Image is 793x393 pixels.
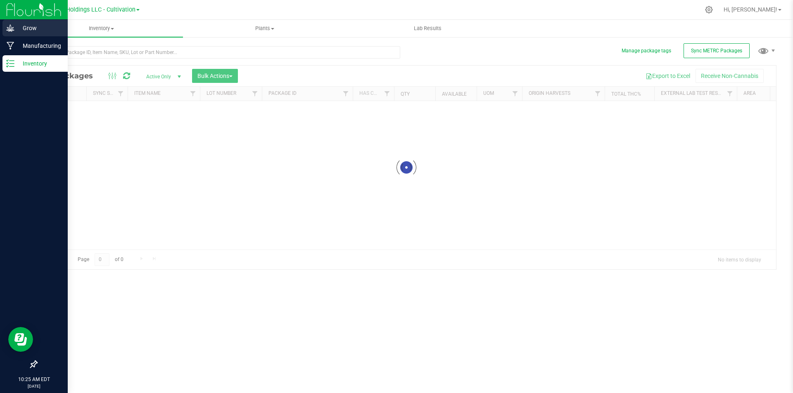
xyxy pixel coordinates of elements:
span: Sync METRC Packages [691,48,742,54]
button: Manage package tags [622,47,671,54]
a: Plants [183,20,346,37]
a: Inventory [20,20,183,37]
inline-svg: Grow [6,24,14,32]
inline-svg: Inventory [6,59,14,68]
p: Manufacturing [14,41,64,51]
div: Manage settings [704,6,714,14]
p: 10:25 AM EDT [4,376,64,383]
p: Inventory [14,59,64,68]
p: [DATE] [4,383,64,389]
span: Lab Results [403,25,453,32]
span: Hi, [PERSON_NAME]! [724,6,777,13]
button: Sync METRC Packages [684,43,750,58]
iframe: Resource center [8,327,33,352]
span: Inventory [20,25,183,32]
span: Riviera Creek Holdings LLC - Cultivation [29,6,135,13]
a: Lab Results [346,20,509,37]
input: Search Package ID, Item Name, SKU, Lot or Part Number... [36,46,400,59]
span: Plants [183,25,346,32]
p: Grow [14,23,64,33]
inline-svg: Manufacturing [6,42,14,50]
